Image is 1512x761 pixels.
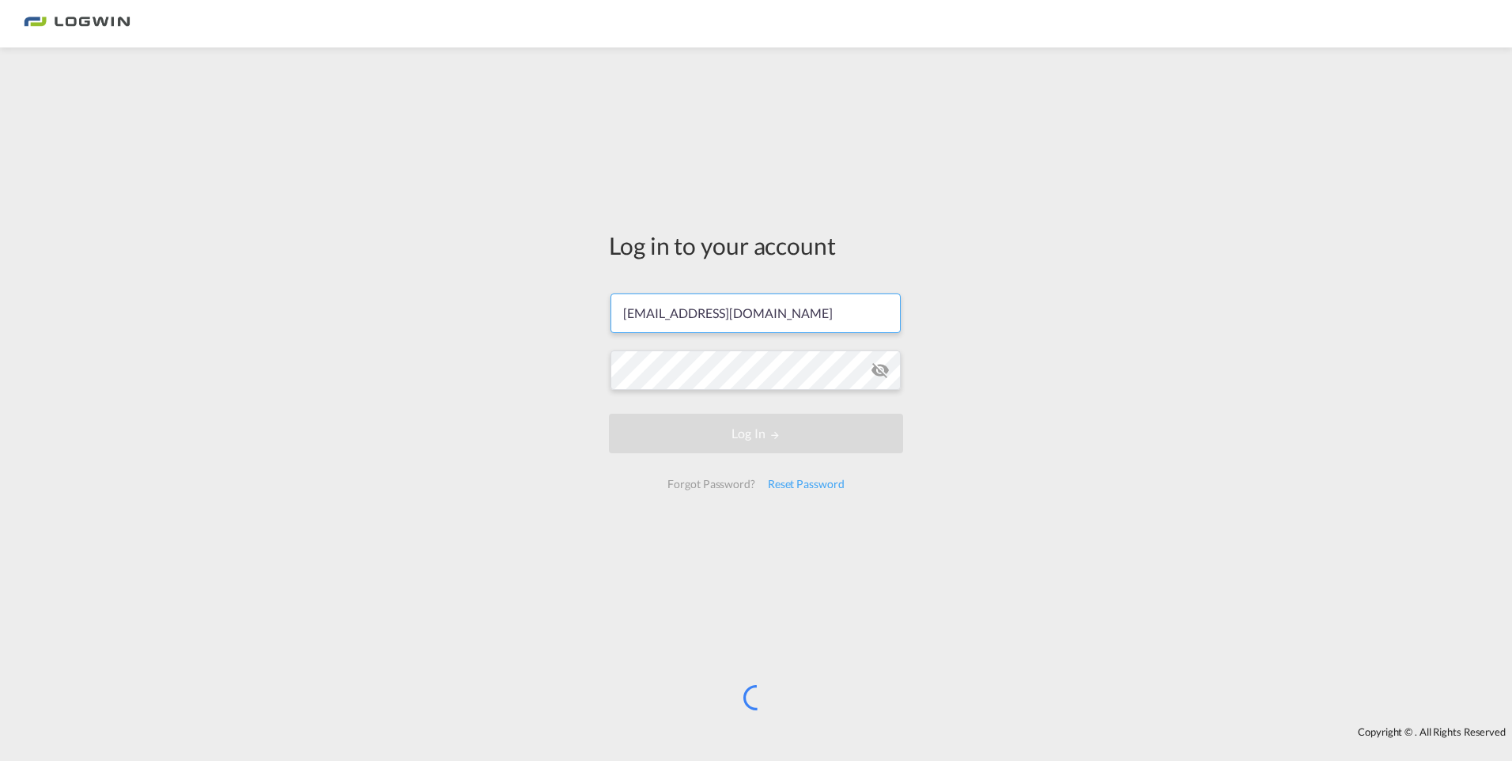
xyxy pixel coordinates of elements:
[661,470,761,498] div: Forgot Password?
[871,361,890,380] md-icon: icon-eye-off
[609,229,903,262] div: Log in to your account
[24,6,130,42] img: bc73a0e0d8c111efacd525e4c8ad7d32.png
[610,293,901,333] input: Enter email/phone number
[609,414,903,453] button: LOGIN
[762,470,851,498] div: Reset Password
